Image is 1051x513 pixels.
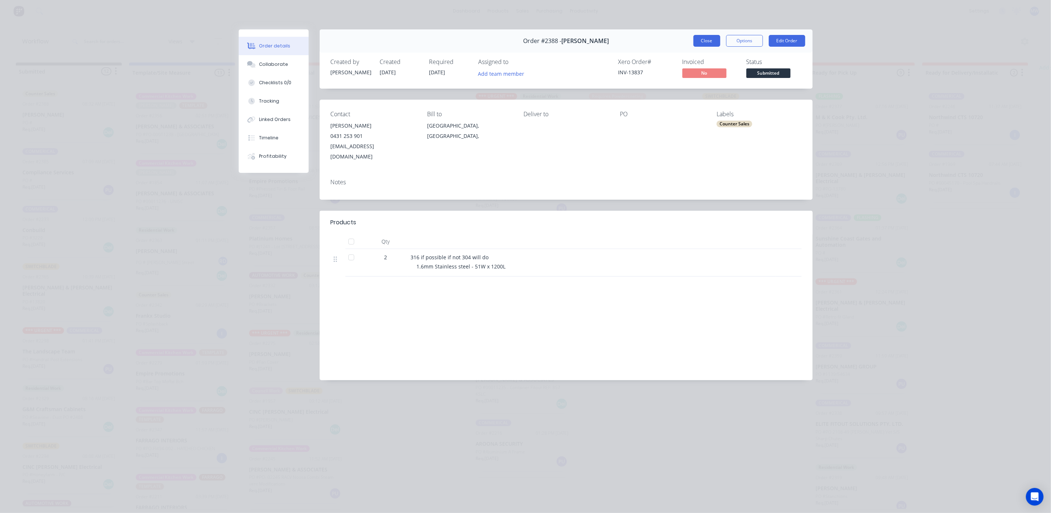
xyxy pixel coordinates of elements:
div: PO [620,111,705,118]
button: Linked Orders [239,110,309,129]
span: Submitted [746,68,791,78]
div: [PERSON_NAME]0431 253 901[EMAIL_ADDRESS][DOMAIN_NAME] [331,121,415,162]
div: [PERSON_NAME] [331,68,371,76]
div: [GEOGRAPHIC_DATA], [GEOGRAPHIC_DATA], [427,121,512,141]
div: Status [746,58,802,65]
div: Checklists 0/0 [259,79,291,86]
div: INV-13837 [618,68,674,76]
span: 1.6mm Stainless steel - 51W x 1200L [417,263,506,270]
div: Created by [331,58,371,65]
button: Collaborate [239,55,309,74]
div: Profitability [259,153,287,160]
span: [DATE] [429,69,445,76]
div: Qty [364,234,408,249]
button: Add team member [474,68,528,78]
button: Order details [239,37,309,55]
div: Order details [259,43,290,49]
button: Tracking [239,92,309,110]
span: [DATE] [380,69,396,76]
div: [PERSON_NAME] [331,121,415,131]
div: Bill to [427,111,512,118]
div: [EMAIL_ADDRESS][DOMAIN_NAME] [331,141,415,162]
button: Profitability [239,147,309,165]
div: Xero Order # [618,58,674,65]
button: Options [726,35,763,47]
div: Labels [717,111,801,118]
button: Timeline [239,129,309,147]
div: Tracking [259,98,279,104]
div: Assigned to [479,58,552,65]
button: Checklists 0/0 [239,74,309,92]
span: 316 if possible if not 304 will do [411,254,489,261]
span: No [682,68,727,78]
div: Deliver to [523,111,608,118]
button: Add team member [479,68,529,78]
div: Contact [331,111,415,118]
span: [PERSON_NAME] [561,38,609,44]
div: Created [380,58,420,65]
div: Products [331,218,356,227]
button: Edit Order [769,35,805,47]
button: Submitted [746,68,791,79]
div: Open Intercom Messenger [1026,488,1044,506]
button: Close [693,35,720,47]
div: [GEOGRAPHIC_DATA], [GEOGRAPHIC_DATA], [427,121,512,144]
div: Invoiced [682,58,738,65]
span: Order #2388 - [523,38,561,44]
div: 0431 253 901 [331,131,415,141]
div: Linked Orders [259,116,291,123]
span: 2 [384,253,387,261]
div: Counter Sales [717,121,752,127]
div: Timeline [259,135,278,141]
div: Notes [331,179,802,186]
div: Required [429,58,470,65]
div: Collaborate [259,61,288,68]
